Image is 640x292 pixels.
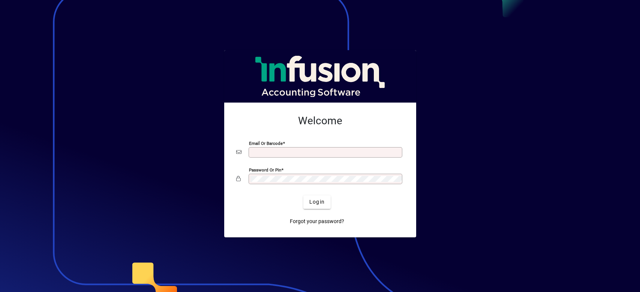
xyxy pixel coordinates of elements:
button: Login [303,195,331,209]
h2: Welcome [236,115,404,127]
mat-label: Password or Pin [249,167,281,172]
mat-label: Email or Barcode [249,140,283,146]
a: Forgot your password? [287,215,347,228]
span: Forgot your password? [290,218,344,225]
span: Login [309,198,325,206]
